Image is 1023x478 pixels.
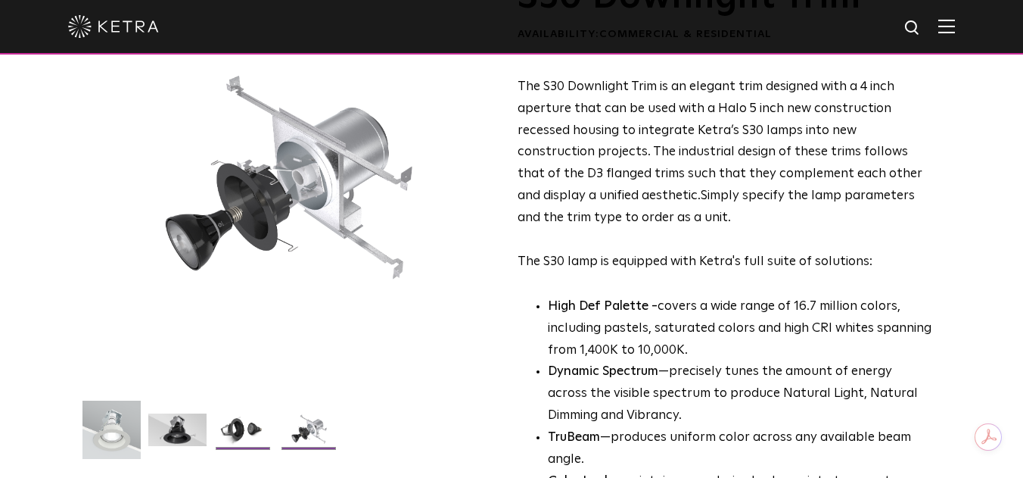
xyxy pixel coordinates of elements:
[548,296,934,362] p: covers a wide range of 16.7 million colors, including pastels, saturated colors and high CRI whit...
[548,300,658,313] strong: High Def Palette -
[214,414,272,458] img: S30 Halo Downlight_Table Top_Black
[938,19,955,33] img: Hamburger%20Nav.svg
[82,401,141,470] img: S30-DownlightTrim-2021-Web-Square
[148,414,207,458] img: S30 Halo Downlight_Hero_Black_Gradient
[518,189,915,224] span: Simply specify the lamp parameters and the trim type to order as a unit.​
[548,431,600,444] strong: TruBeam
[518,80,922,202] span: The S30 Downlight Trim is an elegant trim designed with a 4 inch aperture that can be used with a...
[548,427,934,471] li: —produces uniform color across any available beam angle.
[903,19,922,38] img: search icon
[68,15,159,38] img: ketra-logo-2019-white
[518,77,934,273] p: The S30 lamp is equipped with Ketra's full suite of solutions:
[548,361,934,427] li: —precisely tunes the amount of energy across the visible spectrum to produce Natural Light, Natur...
[280,414,338,458] img: S30 Halo Downlight_Exploded_Black
[548,365,658,378] strong: Dynamic Spectrum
